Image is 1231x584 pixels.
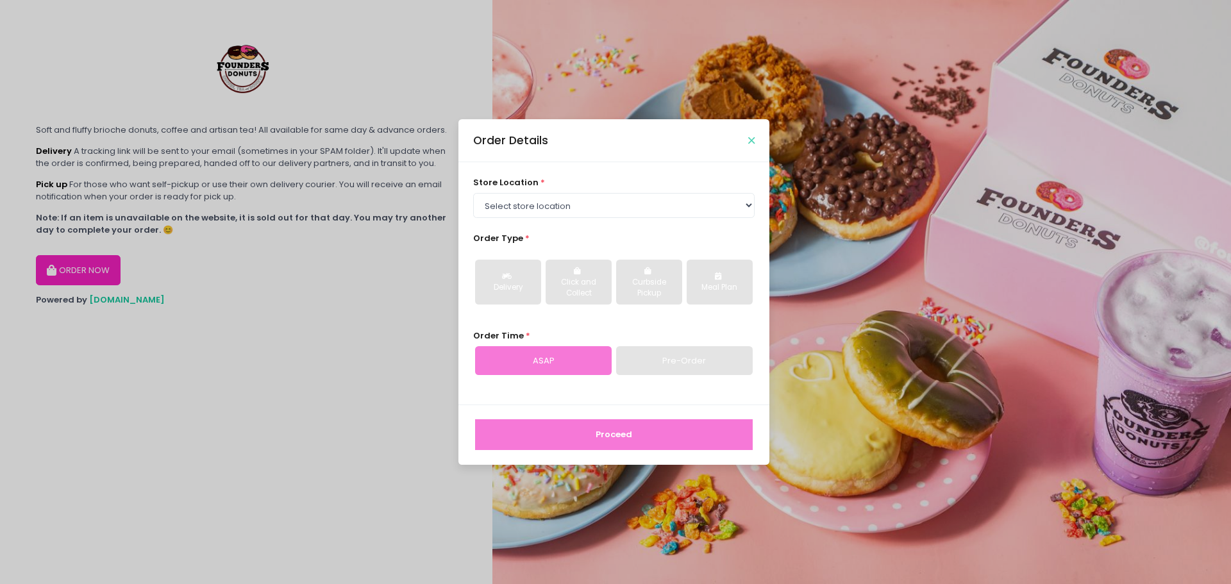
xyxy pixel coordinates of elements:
div: Meal Plan [696,282,744,294]
button: Delivery [475,260,541,305]
span: Order Time [473,330,524,342]
button: Proceed [475,419,753,450]
button: Click and Collect [546,260,612,305]
button: Close [748,137,755,144]
div: Curbside Pickup [625,277,673,299]
div: Click and Collect [555,277,603,299]
button: Curbside Pickup [616,260,682,305]
div: Delivery [484,282,532,294]
span: Order Type [473,232,523,244]
button: Meal Plan [687,260,753,305]
div: Order Details [473,132,548,149]
span: store location [473,176,539,188]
